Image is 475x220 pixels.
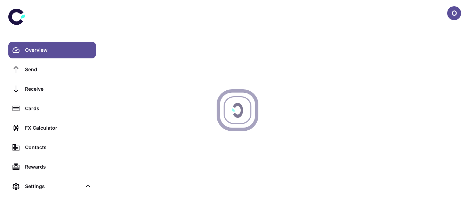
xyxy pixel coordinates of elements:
[8,42,96,58] a: Overview
[25,105,92,112] div: Cards
[25,182,81,190] div: Settings
[25,85,92,93] div: Receive
[8,158,96,175] a: Rewards
[8,178,96,195] div: Settings
[8,61,96,78] a: Send
[447,6,461,20] button: O
[8,139,96,156] a: Contacts
[25,46,92,54] div: Overview
[25,144,92,151] div: Contacts
[25,163,92,171] div: Rewards
[8,81,96,97] a: Receive
[25,66,92,73] div: Send
[8,100,96,117] a: Cards
[8,120,96,136] a: FX Calculator
[25,124,92,132] div: FX Calculator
